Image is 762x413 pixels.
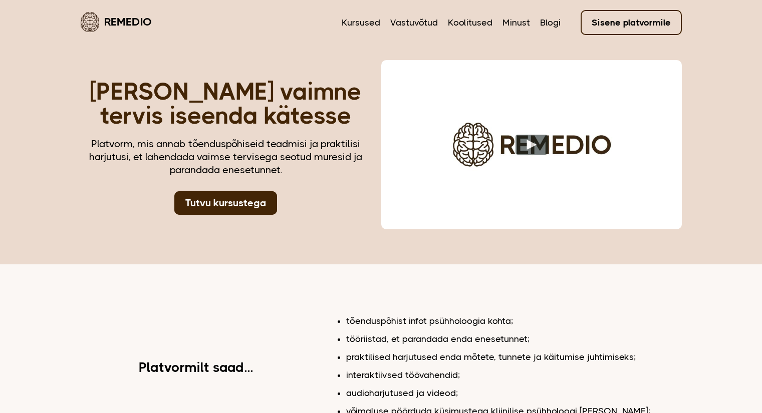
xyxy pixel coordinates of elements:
[515,135,548,155] button: Play video
[346,368,682,381] li: interaktiivsed töövahendid;
[346,350,682,363] li: praktilised harjutused enda mõtete, tunnete ja käitumise juhtimiseks;
[540,16,561,29] a: Blogi
[346,332,682,345] li: tööriistad, et parandada enda enesetunnet;
[81,80,371,128] h1: [PERSON_NAME] vaimne tervis iseenda kätesse
[342,16,380,29] a: Kursused
[581,10,682,35] a: Sisene platvormile
[81,12,99,32] img: Remedio logo
[390,16,438,29] a: Vastuvõtud
[346,386,682,399] li: audioharjutused ja videod;
[502,16,530,29] a: Minust
[81,138,371,177] div: Platvorm, mis annab tõenduspõhiseid teadmisi ja praktilisi harjutusi, et lahendada vaimse tervise...
[139,361,253,374] h2: Platvormilt saad...
[174,191,277,215] a: Tutvu kursustega
[346,314,682,327] li: tõenduspõhist infot psühholoogia kohta;
[81,10,152,34] a: Remedio
[448,16,492,29] a: Koolitused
